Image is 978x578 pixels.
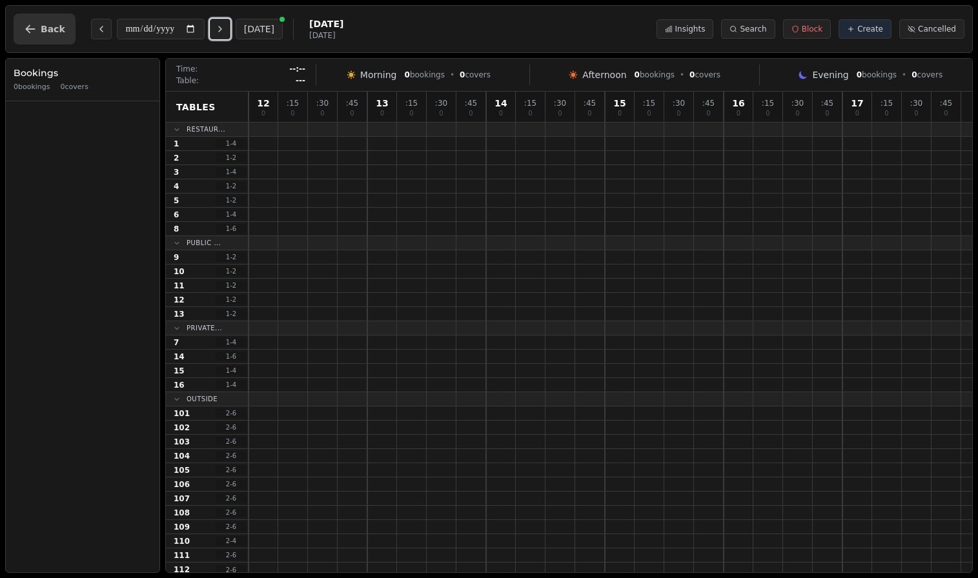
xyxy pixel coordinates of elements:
span: Restaur... [187,125,225,134]
span: 9 [174,252,179,263]
span: 0 [558,110,562,117]
span: 1 - 2 [216,153,247,163]
span: : 30 [791,99,804,107]
span: 0 [912,70,917,79]
span: Tables [176,101,216,114]
span: 15 [174,366,185,376]
span: 0 [855,110,859,117]
span: 1 - 2 [216,195,247,205]
span: bookings [857,70,897,80]
span: 1 - 2 [216,309,247,319]
span: : 15 [287,99,299,107]
span: 101 [174,408,190,419]
span: 2 - 6 [216,423,247,432]
span: : 15 [524,99,536,107]
span: 14 [174,352,185,362]
span: 110 [174,536,190,546]
span: --:-- [289,64,305,74]
span: 13 [376,99,388,108]
span: 0 [405,70,410,79]
span: : 45 [584,99,596,107]
span: : 45 [346,99,358,107]
span: 112 [174,564,190,575]
span: Evening [812,68,848,81]
span: 2 - 6 [216,508,247,517]
span: Create [857,24,883,34]
span: : 15 [881,99,893,107]
button: Back [14,14,76,45]
span: 1 - 2 [216,295,247,304]
button: Cancelled [899,19,964,39]
span: : 30 [316,99,329,107]
span: 0 [737,110,740,117]
span: 2 - 6 [216,437,247,446]
span: : 30 [910,99,922,107]
span: Morning [360,68,397,81]
span: 2 - 6 [216,522,247,532]
span: 4 [174,181,179,192]
span: covers [460,70,491,80]
span: 0 [350,110,354,117]
span: 104 [174,451,190,461]
span: : 45 [465,99,477,107]
span: 0 [706,110,710,117]
span: 16 [732,99,744,108]
span: 14 [494,99,507,108]
span: 5 [174,195,179,206]
span: 0 [944,110,948,117]
span: 10 [174,266,185,277]
span: 2 - 6 [216,465,247,475]
span: 1 - 4 [216,139,247,148]
span: 1 - 4 [216,380,247,390]
span: 0 [380,110,384,117]
span: 0 bookings [14,82,50,93]
span: 0 [439,110,443,117]
span: 0 covers [61,82,88,93]
span: 103 [174,437,190,447]
span: 0 [469,110,473,117]
span: Insights [675,24,706,34]
span: • [902,70,906,80]
span: Outside [187,394,218,404]
span: : 30 [435,99,447,107]
span: 12 [174,295,185,305]
span: : 15 [643,99,655,107]
span: Back [41,25,65,34]
span: 0 [618,110,622,117]
span: 0 [677,110,680,117]
span: • [680,70,684,80]
span: 109 [174,522,190,532]
span: 1 - 2 [216,252,247,262]
span: 0 [647,110,651,117]
span: bookings [405,70,445,80]
span: 0 [766,110,769,117]
span: 0 [914,110,918,117]
span: 0 [795,110,799,117]
span: 2 - 6 [216,451,247,461]
span: 1 - 4 [216,167,247,177]
span: Block [802,24,822,34]
span: 1 - 6 [216,352,247,361]
button: Insights [657,19,714,39]
span: 2 - 6 [216,565,247,575]
span: 0 [528,110,532,117]
span: 0 [460,70,465,79]
span: Private... [187,323,222,333]
span: 13 [174,309,185,319]
span: 8 [174,224,179,234]
span: 1 - 4 [216,337,247,347]
span: 11 [174,281,185,291]
span: 0 [825,110,829,117]
span: 12 [257,99,269,108]
span: : 45 [940,99,952,107]
span: covers [912,70,942,80]
span: 0 [409,110,413,117]
span: [DATE] [309,30,343,41]
span: Search [740,24,766,34]
span: 2 - 6 [216,550,247,560]
span: 17 [851,99,863,108]
span: : 30 [554,99,566,107]
span: --- [296,75,305,86]
span: 2 - 6 [216,493,247,503]
button: [DATE] [236,19,283,39]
